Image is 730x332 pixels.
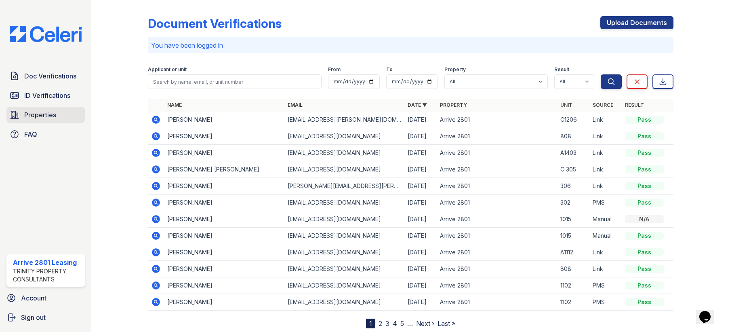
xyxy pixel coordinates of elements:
[404,145,437,161] td: [DATE]
[148,74,321,89] input: Search by name, email, or unit number
[589,128,622,145] td: Link
[589,112,622,128] td: Link
[437,195,557,211] td: Arrive 2801
[404,261,437,277] td: [DATE]
[6,87,85,104] a: ID Verifications
[557,128,589,145] td: 808
[284,178,404,195] td: [PERSON_NAME][EMAIL_ADDRESS][PERSON_NAME][DOMAIN_NAME]
[589,161,622,178] td: Link
[386,66,393,73] label: To
[393,319,397,328] a: 4
[164,112,284,128] td: [PERSON_NAME]
[557,277,589,294] td: 1102
[404,195,437,211] td: [DATE]
[589,195,622,211] td: PMS
[404,228,437,244] td: [DATE]
[437,128,557,145] td: Arrive 2801
[444,66,466,73] label: Property
[625,149,664,157] div: Pass
[589,244,622,261] td: Link
[3,309,88,326] a: Sign out
[625,132,664,140] div: Pass
[416,319,434,328] a: Next ›
[589,228,622,244] td: Manual
[557,195,589,211] td: 302
[6,126,85,142] a: FAQ
[164,244,284,261] td: [PERSON_NAME]
[437,211,557,228] td: Arrive 2801
[404,112,437,128] td: [DATE]
[589,294,622,311] td: PMS
[284,261,404,277] td: [EMAIL_ADDRESS][DOMAIN_NAME]
[408,102,427,108] a: Date ▼
[437,277,557,294] td: Arrive 2801
[625,281,664,290] div: Pass
[404,277,437,294] td: [DATE]
[328,66,341,73] label: From
[557,261,589,277] td: 808
[284,145,404,161] td: [EMAIL_ADDRESS][DOMAIN_NAME]
[379,319,382,328] a: 2
[164,261,284,277] td: [PERSON_NAME]
[557,161,589,178] td: C 305
[560,102,572,108] a: Unit
[167,102,182,108] a: Name
[437,178,557,195] td: Arrive 2801
[625,298,664,306] div: Pass
[164,294,284,311] td: [PERSON_NAME]
[625,116,664,124] div: Pass
[6,68,85,84] a: Doc Verifications
[284,228,404,244] td: [EMAIL_ADDRESS][DOMAIN_NAME]
[407,319,413,328] span: …
[284,294,404,311] td: [EMAIL_ADDRESS][DOMAIN_NAME]
[625,265,664,273] div: Pass
[284,128,404,145] td: [EMAIL_ADDRESS][DOMAIN_NAME]
[13,258,82,267] div: Arrive 2801 Leasing
[284,244,404,261] td: [EMAIL_ADDRESS][DOMAIN_NAME]
[284,195,404,211] td: [EMAIL_ADDRESS][DOMAIN_NAME]
[21,313,46,322] span: Sign out
[625,102,644,108] a: Result
[24,71,76,81] span: Doc Verifications
[164,145,284,161] td: [PERSON_NAME]
[437,244,557,261] td: Arrive 2801
[437,261,557,277] td: Arrive 2801
[557,178,589,195] td: 306
[164,277,284,294] td: [PERSON_NAME]
[437,228,557,244] td: Arrive 2801
[557,211,589,228] td: 1015
[404,211,437,228] td: [DATE]
[696,300,722,324] iframe: chat widget
[24,129,37,139] span: FAQ
[284,211,404,228] td: [EMAIL_ADDRESS][DOMAIN_NAME]
[6,107,85,123] a: Properties
[593,102,613,108] a: Source
[557,244,589,261] td: A1112
[24,91,70,100] span: ID Verifications
[164,211,284,228] td: [PERSON_NAME]
[438,319,455,328] a: Last »
[554,66,569,73] label: Result
[21,293,46,303] span: Account
[589,211,622,228] td: Manual
[437,112,557,128] td: Arrive 2801
[164,178,284,195] td: [PERSON_NAME]
[600,16,673,29] a: Upload Documents
[625,165,664,173] div: Pass
[437,161,557,178] td: Arrive 2801
[404,178,437,195] td: [DATE]
[625,199,664,207] div: Pass
[404,128,437,145] td: [DATE]
[437,294,557,311] td: Arrive 2801
[284,112,404,128] td: [EMAIL_ADDRESS][PERSON_NAME][DOMAIN_NAME]
[589,261,622,277] td: Link
[24,110,56,120] span: Properties
[288,102,303,108] a: Email
[557,228,589,244] td: 1015
[164,228,284,244] td: [PERSON_NAME]
[284,161,404,178] td: [EMAIL_ADDRESS][DOMAIN_NAME]
[625,248,664,256] div: Pass
[3,290,88,306] a: Account
[437,145,557,161] td: Arrive 2801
